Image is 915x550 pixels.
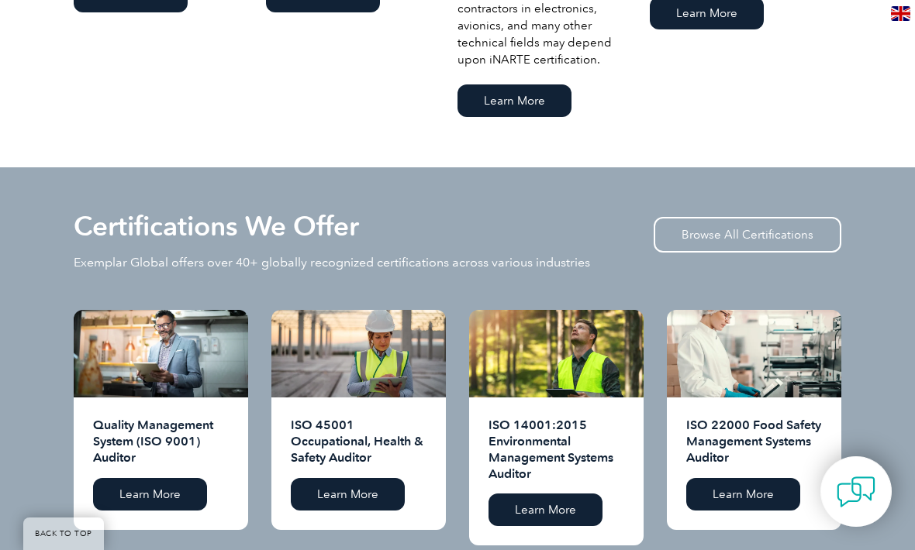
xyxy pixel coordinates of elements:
h2: ISO 22000 Food Safety Management Systems Auditor [686,417,822,466]
a: Learn More [686,478,800,510]
a: Learn More [489,493,603,526]
a: Learn More [457,84,571,117]
a: Browse All Certifications [654,217,841,253]
h2: ISO 14001:2015 Environmental Management Systems Auditor [489,417,624,482]
a: BACK TO TOP [23,517,104,550]
h2: Certifications We Offer [74,214,359,239]
h2: ISO 45001 Occupational, Health & Safety Auditor [291,417,426,466]
img: contact-chat.png [837,473,875,511]
img: en [891,6,910,21]
h2: Quality Management System (ISO 9001) Auditor [93,417,229,466]
a: Learn More [291,478,405,510]
a: Learn More [93,478,207,510]
p: Exemplar Global offers over 40+ globally recognized certifications across various industries [74,254,590,271]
